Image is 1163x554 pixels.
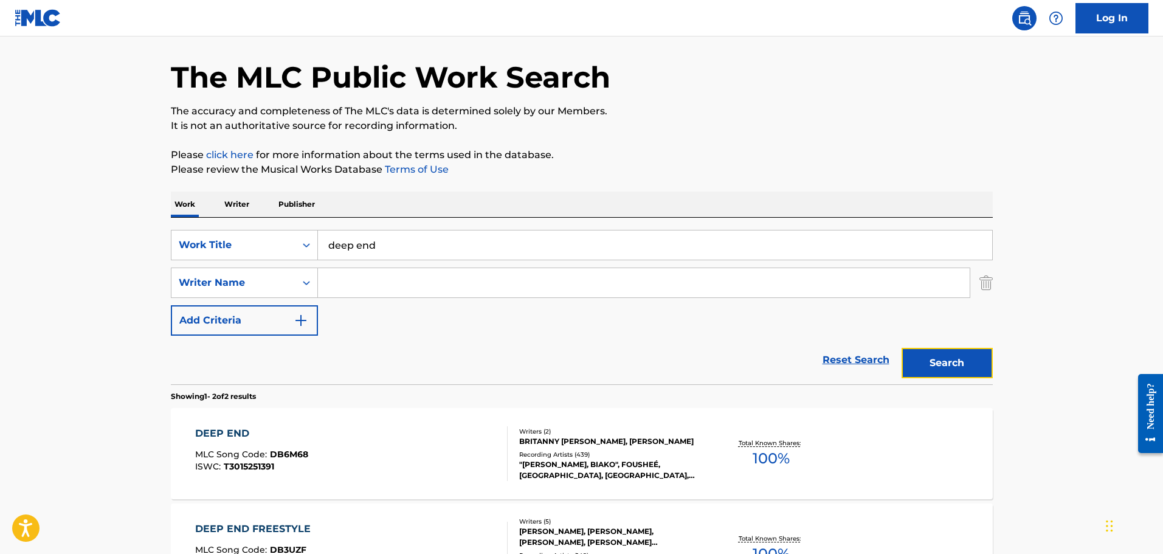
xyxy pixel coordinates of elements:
[753,448,790,469] span: 100 %
[224,461,274,472] span: T3015251391
[171,408,993,499] a: DEEP ENDMLC Song Code:DB6M68ISWC:T3015251391Writers (2)BRITANNY [PERSON_NAME], [PERSON_NAME]Recor...
[1106,508,1113,544] div: Drag
[1075,3,1148,33] a: Log In
[270,449,308,460] span: DB6M68
[1044,6,1068,30] div: Help
[519,526,703,548] div: [PERSON_NAME], [PERSON_NAME], [PERSON_NAME], [PERSON_NAME] [PERSON_NAME], [PERSON_NAME]
[519,427,703,436] div: Writers ( 2 )
[171,305,318,336] button: Add Criteria
[519,436,703,447] div: BRITANNY [PERSON_NAME], [PERSON_NAME]
[519,459,703,481] div: "[PERSON_NAME], BIAKO", FOUSHEÉ, [GEOGRAPHIC_DATA], [GEOGRAPHIC_DATA], [GEOGRAPHIC_DATA]
[294,313,308,328] img: 9d2ae6d4665cec9f34b9.svg
[519,450,703,459] div: Recording Artists ( 439 )
[275,192,319,217] p: Publisher
[179,275,288,290] div: Writer Name
[519,517,703,526] div: Writers ( 5 )
[171,59,610,95] h1: The MLC Public Work Search
[171,148,993,162] p: Please for more information about the terms used in the database.
[195,522,317,536] div: DEEP END FREESTYLE
[979,268,993,298] img: Delete Criterion
[1017,11,1032,26] img: search
[195,426,308,441] div: DEEP END
[1129,364,1163,462] iframe: Resource Center
[171,104,993,119] p: The accuracy and completeness of The MLC's data is determined solely by our Members.
[195,449,270,460] span: MLC Song Code :
[739,534,804,543] p: Total Known Shares:
[171,119,993,133] p: It is not an authoritative source for recording information.
[739,438,804,448] p: Total Known Shares:
[816,347,896,373] a: Reset Search
[171,162,993,177] p: Please review the Musical Works Database
[382,164,449,175] a: Terms of Use
[902,348,993,378] button: Search
[171,391,256,402] p: Showing 1 - 2 of 2 results
[206,149,254,161] a: click here
[221,192,253,217] p: Writer
[1012,6,1037,30] a: Public Search
[195,461,224,472] span: ISWC :
[1102,496,1163,554] iframe: Chat Widget
[1049,11,1063,26] img: help
[15,9,61,27] img: MLC Logo
[171,192,199,217] p: Work
[171,230,993,384] form: Search Form
[179,238,288,252] div: Work Title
